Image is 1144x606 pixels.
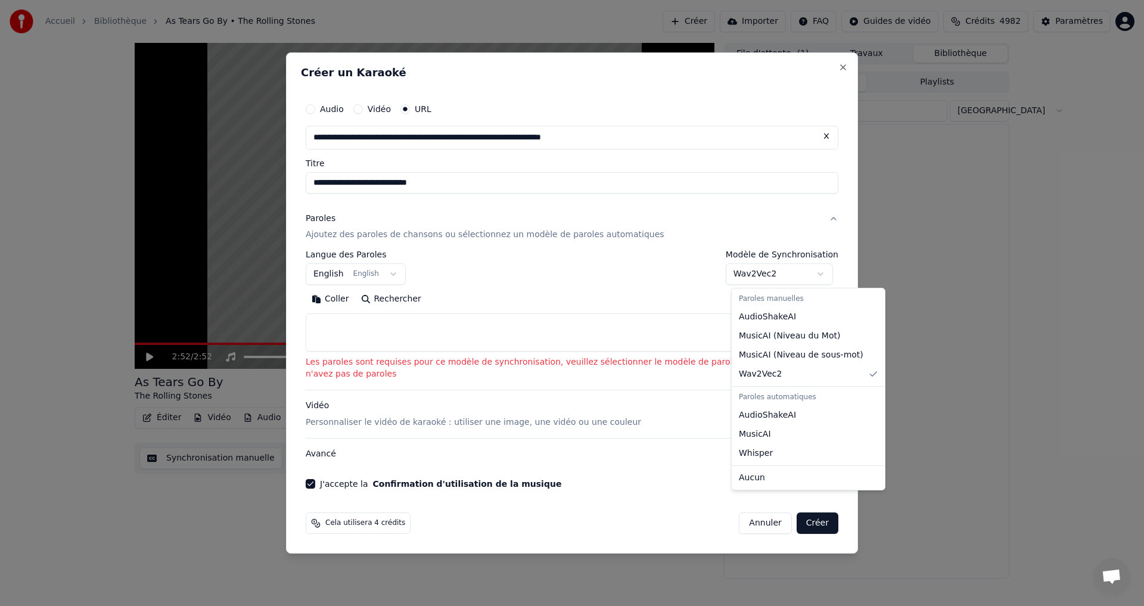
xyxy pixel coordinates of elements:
span: Wav2Vec2 [739,368,782,380]
span: AudioShakeAI [739,409,796,421]
span: MusicAI ( Niveau du Mot ) [739,330,840,342]
span: MusicAI [739,428,771,440]
div: Paroles manuelles [734,291,882,307]
span: AudioShakeAI [739,311,796,323]
span: Aucun [739,472,765,484]
span: MusicAI ( Niveau de sous-mot ) [739,349,863,361]
span: Whisper [739,447,773,459]
div: Paroles automatiques [734,389,882,406]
